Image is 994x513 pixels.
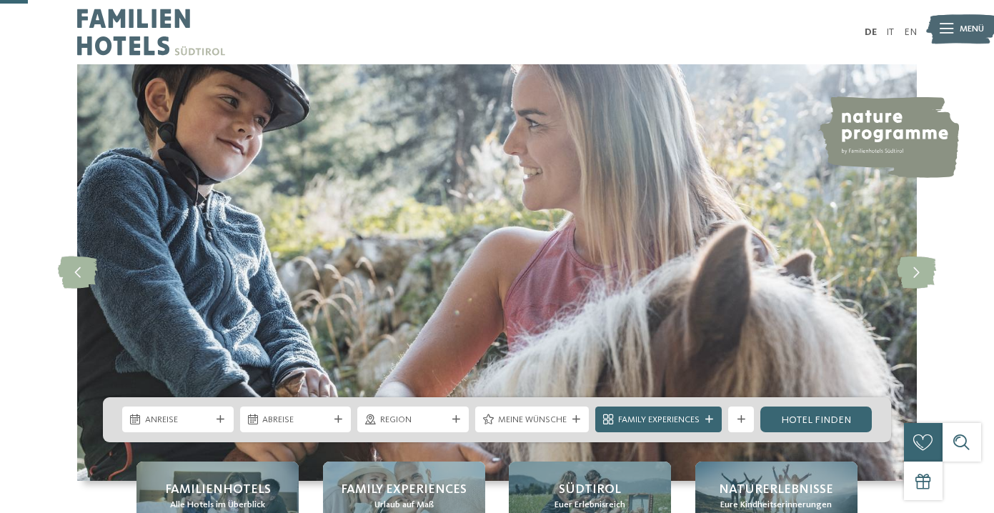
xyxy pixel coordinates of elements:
span: Menü [960,23,984,36]
span: Region [380,414,447,427]
a: Hotel finden [760,407,872,432]
span: Urlaub auf Maß [374,499,434,512]
span: Naturerlebnisse [719,481,833,499]
span: Alle Hotels im Überblick [170,499,265,512]
span: Family Experiences [341,481,467,499]
span: Anreise [145,414,212,427]
span: Eure Kindheitserinnerungen [720,499,832,512]
span: Euer Erlebnisreich [555,499,625,512]
span: Familienhotels [165,481,271,499]
span: Meine Wünsche [498,414,567,427]
img: nature programme by Familienhotels Südtirol [817,96,959,178]
span: Abreise [262,414,329,427]
span: Family Experiences [618,414,700,427]
a: IT [886,27,894,37]
a: DE [865,27,877,37]
span: Südtirol [559,481,621,499]
a: EN [904,27,917,37]
img: Familienhotels Südtirol: The happy family places [77,64,917,481]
